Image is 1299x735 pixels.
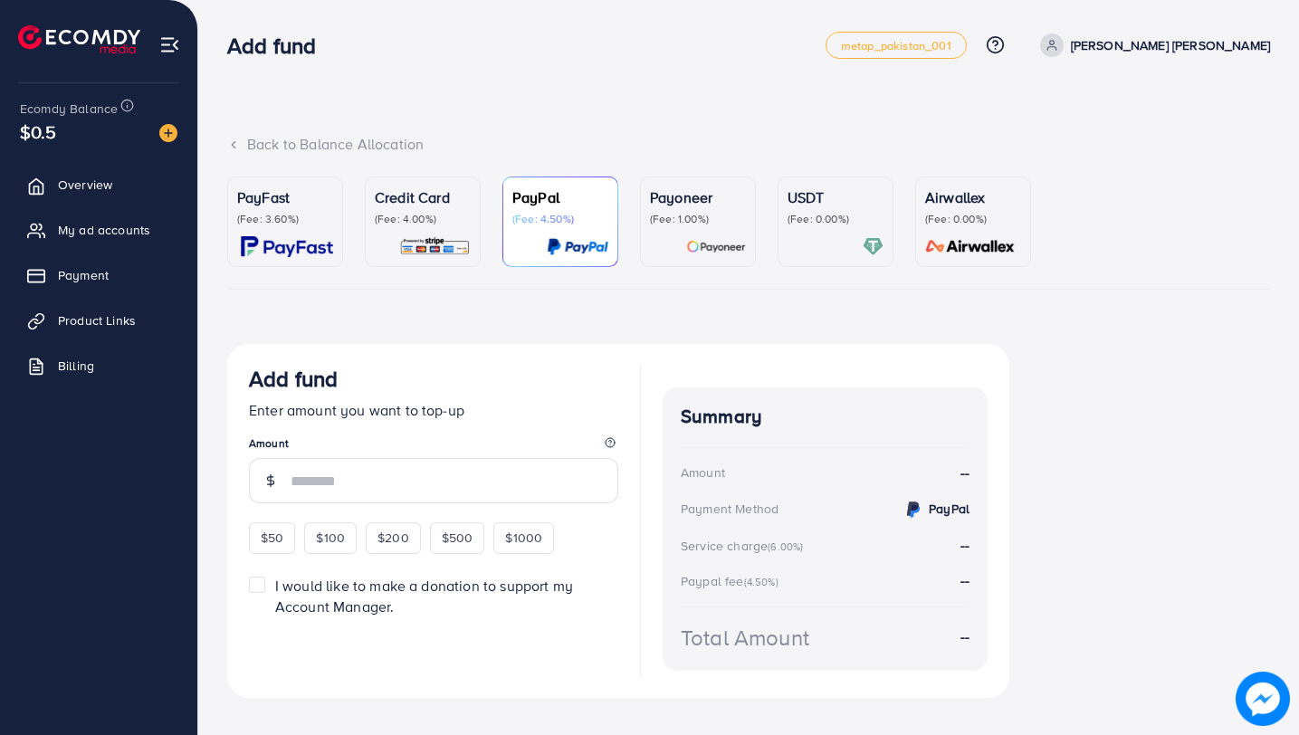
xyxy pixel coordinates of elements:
[925,186,1021,208] p: Airwallex
[512,212,608,226] p: (Fee: 4.50%)
[681,500,778,518] div: Payment Method
[58,311,136,329] span: Product Links
[1071,34,1270,56] p: [PERSON_NAME] [PERSON_NAME]
[841,40,951,52] span: metap_pakistan_001
[512,186,608,208] p: PayPal
[159,34,180,55] img: menu
[14,348,184,384] a: Billing
[788,212,884,226] p: (Fee: 0.00%)
[650,186,746,208] p: Payoneer
[275,576,573,616] span: I would like to make a donation to support my Account Manager.
[960,626,969,647] strong: --
[1236,672,1290,726] img: image
[227,33,330,59] h3: Add fund
[375,186,471,208] p: Credit Card
[681,537,808,555] div: Service charge
[903,499,924,520] img: credit
[1033,33,1270,57] a: [PERSON_NAME] [PERSON_NAME]
[744,575,778,589] small: (4.50%)
[547,236,608,257] img: card
[960,535,969,555] strong: --
[681,572,784,590] div: Paypal fee
[58,221,150,239] span: My ad accounts
[249,366,338,392] h3: Add fund
[377,529,409,547] span: $200
[20,119,57,145] span: $0.5
[442,529,473,547] span: $500
[375,212,471,226] p: (Fee: 4.00%)
[14,212,184,248] a: My ad accounts
[241,236,333,257] img: card
[686,236,746,257] img: card
[261,529,283,547] span: $50
[505,529,542,547] span: $1000
[929,500,969,518] strong: PayPal
[960,463,969,483] strong: --
[768,539,803,554] small: (6.00%)
[227,134,1270,155] div: Back to Balance Allocation
[316,529,345,547] span: $100
[650,212,746,226] p: (Fee: 1.00%)
[14,302,184,339] a: Product Links
[14,257,184,293] a: Payment
[58,357,94,375] span: Billing
[920,236,1021,257] img: card
[960,570,969,590] strong: --
[826,32,967,59] a: metap_pakistan_001
[681,463,725,482] div: Amount
[237,212,333,226] p: (Fee: 3.60%)
[788,186,884,208] p: USDT
[20,100,118,118] span: Ecomdy Balance
[249,399,618,421] p: Enter amount you want to top-up
[58,176,112,194] span: Overview
[249,435,618,458] legend: Amount
[18,25,140,53] img: logo
[14,167,184,203] a: Overview
[681,622,809,654] div: Total Amount
[863,236,884,257] img: card
[237,186,333,208] p: PayFast
[58,266,109,284] span: Payment
[399,236,471,257] img: card
[159,124,177,142] img: image
[681,406,969,428] h4: Summary
[925,212,1021,226] p: (Fee: 0.00%)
